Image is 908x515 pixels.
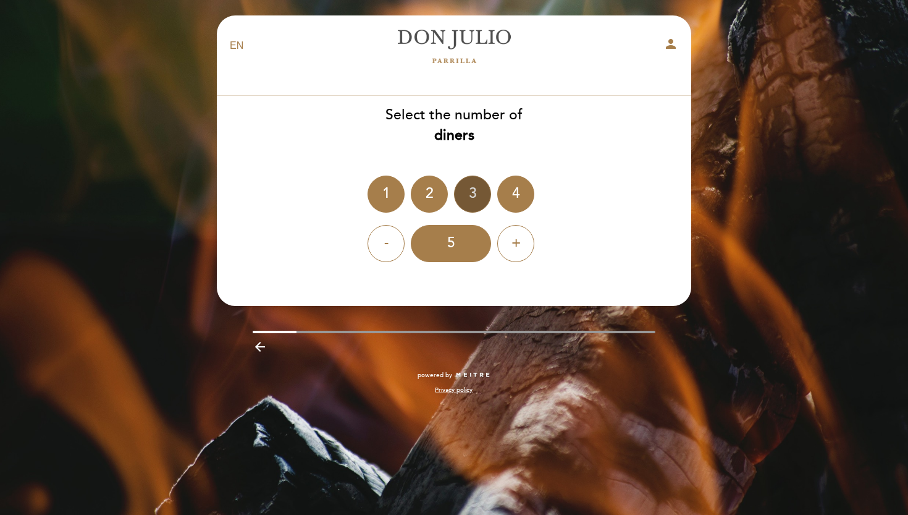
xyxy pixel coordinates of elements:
[497,225,534,262] div: +
[368,225,405,262] div: -
[455,372,490,378] img: MEITRE
[418,371,490,380] a: powered by
[663,36,678,51] i: person
[435,386,473,394] a: Privacy policy
[418,371,452,380] span: powered by
[454,176,491,213] div: 3
[411,225,491,262] div: 5
[411,176,448,213] div: 2
[368,176,405,213] div: 1
[434,127,474,144] b: diners
[663,36,678,56] button: person
[377,29,531,63] a: [PERSON_NAME]
[497,176,534,213] div: 4
[253,339,267,354] i: arrow_backward
[216,105,692,146] div: Select the number of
